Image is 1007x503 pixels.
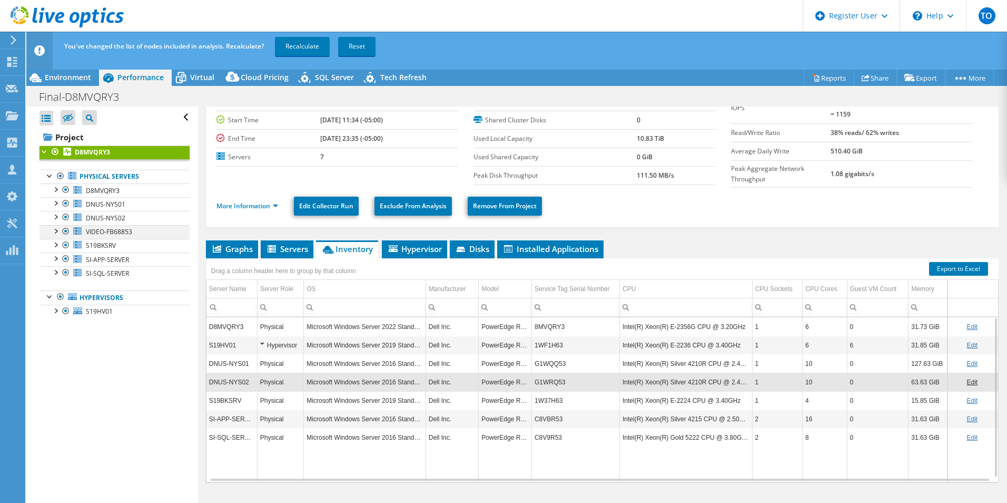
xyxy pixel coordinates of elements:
a: Physical Servers [40,170,190,183]
a: Remove From Project [468,197,542,216]
div: CPU Cores [805,283,837,295]
td: Model Column [479,280,532,298]
td: Column Memory, Value 15.85 GiB [909,391,947,410]
td: Column Service Tag Serial Number, Value 8MVQRY3 [531,317,619,336]
b: 510.40 GiB [831,147,863,156]
div: CPU Sockets [755,283,793,295]
td: Column Manufacturer, Value Dell Inc. [426,336,479,354]
td: Column CPU, Value Intel(R) Xeon(R) E-2224 CPU @ 3.40GHz [619,391,752,410]
td: Column Memory, Value 63.63 GiB [909,373,947,391]
td: Column Manufacturer, Filter cell [426,298,479,316]
td: Column Model, Value PowerEdge R740 [479,373,532,391]
a: Recalculate [275,37,330,56]
td: Column CPU Cores, Value 16 [803,410,847,428]
div: Manufacturer [429,283,466,295]
td: Service Tag Serial Number Column [532,280,620,298]
td: Column Server Role, Value Physical [257,391,304,410]
a: Edit Collector Run [294,197,359,216]
td: Column CPU Sockets, Value 1 [752,336,803,354]
div: Physical [260,357,301,370]
td: Column Service Tag Serial Number, Filter cell [532,298,620,316]
td: Column Service Tag Serial Number, Value 1W37H63 [531,391,619,410]
td: Column Server Name, Value S19BKSRV [206,391,258,410]
div: Hypervisor [260,339,301,352]
a: SI-APP-SERVER [40,253,190,266]
td: Column Server Role, Value Physical [257,354,304,373]
a: SI-SQL-SERVER [40,266,190,280]
td: Column CPU Sockets, Filter cell [752,298,803,316]
td: Column CPU Sockets, Value 2 [752,428,803,447]
td: Column Server Role, Value Hypervisor [257,336,304,354]
div: CPU [623,283,636,295]
td: Column Service Tag Serial Number, Value G1WRQ53 [531,373,619,391]
span: Hypervisor [387,244,442,254]
a: Edit [966,434,978,441]
td: Column OS, Value Microsoft Windows Server 2016 Standard [304,373,426,391]
td: Column Server Name, Value SI-SQL-SERVER [206,428,258,447]
td: Guest VM Count Column [847,280,909,298]
td: Column Manufacturer, Value Dell Inc. [426,428,479,447]
td: Column Server Role, Value Physical [257,428,304,447]
td: Column Memory, Filter cell [909,298,947,316]
span: SI-SQL-SERVER [86,269,129,278]
span: Cloud Pricing [241,72,289,82]
div: Model [481,283,499,295]
span: Graphs [211,244,253,254]
td: Column CPU Sockets, Value 2 [752,410,803,428]
b: 0 [637,115,640,124]
span: Inventory [321,244,373,254]
label: Start Time [216,115,320,125]
a: DNUS-NYS01 [40,197,190,211]
td: Column CPU Sockets, Value 1 [752,354,803,373]
a: Exclude From Analysis [374,197,452,216]
td: Column Server Name, Value D8MVQRY3 [206,317,258,336]
td: Column CPU Cores, Filter cell [803,298,847,316]
td: Column CPU, Filter cell [620,298,753,316]
td: Column Service Tag Serial Number, Value 1WF1H63 [531,336,619,354]
td: Column CPU Sockets, Value 1 [752,317,803,336]
td: Column CPU, Value Intel(R) Xeon(R) E-2356G CPU @ 3.20GHz [619,317,752,336]
td: Column Service Tag Serial Number, Value C8V9R53 [531,428,619,447]
td: Column CPU Cores, Value 6 [803,336,847,354]
td: Column Model, Value PowerEdge R350 [479,317,532,336]
a: Reset [338,37,376,56]
td: CPU Sockets Column [752,280,803,298]
div: Drag a column header here to group by that column [209,264,359,278]
td: Column Manufacturer, Value Dell Inc. [426,373,479,391]
b: 38% reads/ 62% writes [831,128,899,137]
td: Column CPU Cores, Value 8 [803,428,847,447]
td: Column OS, Value Microsoft Windows Server 2016 Standard [304,410,426,428]
td: Column Guest VM Count, Value 0 [847,410,909,428]
span: SQL Server [315,72,354,82]
b: D8MVQRY3 [75,148,110,157]
b: 1670 at [GEOGRAPHIC_DATA], 95th Percentile = 1159 [831,97,969,119]
label: End Time [216,133,320,144]
td: Column CPU Cores, Value 4 [803,391,847,410]
td: Column CPU, Value Intel(R) Xeon(R) Gold 5222 CPU @ 3.80GHz [619,428,752,447]
a: Hypervisors [40,291,190,304]
a: More [945,70,994,86]
span: TO [979,7,995,24]
td: Column Guest VM Count, Value 0 [847,317,909,336]
td: Column Guest VM Count, Value 6 [847,336,909,354]
span: Tech Refresh [380,72,427,82]
td: Column Server Name, Value DNUS-NYS02 [206,373,258,391]
td: Column CPU Cores, Value 10 [803,354,847,373]
td: Column Model, Value PowerEdge R440 [479,428,532,447]
td: Server Role Column [257,280,304,298]
b: [DATE] 23:35 (-05:00) [320,134,383,143]
td: Column OS, Value Microsoft Windows Server 2016 Standard [304,428,426,447]
td: Column Guest VM Count, Value 0 [847,428,909,447]
td: Column Model, Value PowerEdge R740 [479,354,532,373]
h1: Final-D8MVQRY3 [34,91,135,103]
td: Column Server Role, Value Physical [257,373,304,391]
td: Column CPU, Value Intel(R) Xeon(R) Silver 4210R CPU @ 2.40GHz [619,354,752,373]
svg: \n [913,11,922,21]
a: Edit [966,415,978,423]
td: Column Memory, Value 31.63 GiB [909,410,947,428]
div: OS [307,283,315,295]
span: DNUS-NYS02 [86,214,125,223]
td: Column Server Name, Value DNUS-NYS01 [206,354,258,373]
td: Column Server Role, Filter cell [257,298,304,316]
label: IOPS [731,103,831,113]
